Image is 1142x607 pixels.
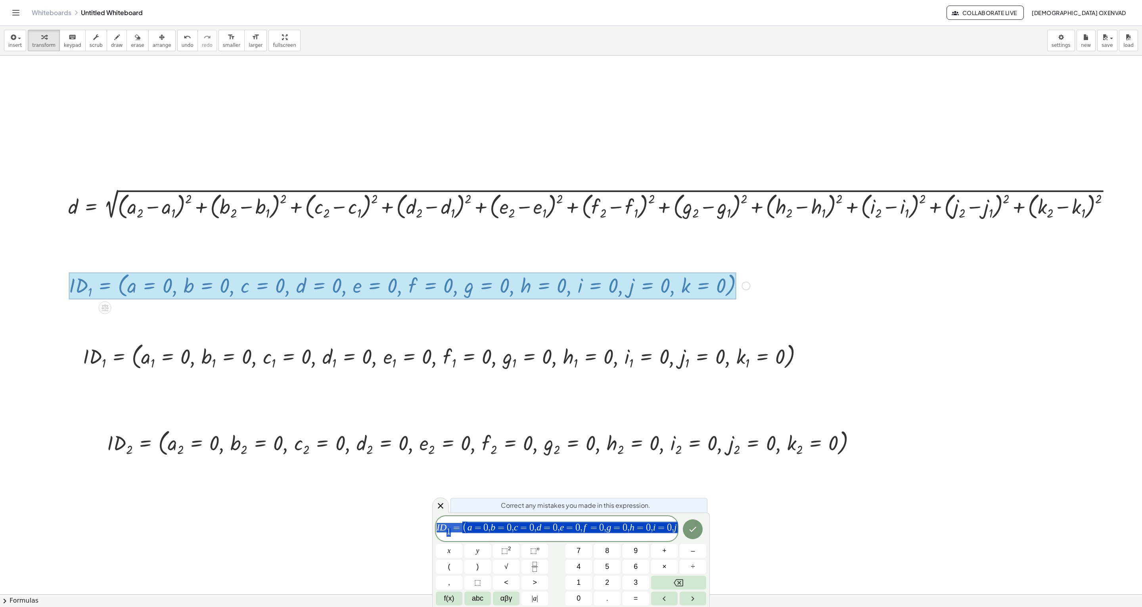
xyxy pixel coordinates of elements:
span: 0 [483,523,488,532]
span: arrange [153,42,171,48]
span: transform [32,42,56,48]
span: undo [182,42,194,48]
span: > [533,577,537,588]
var: e [560,522,564,532]
button: fullscreen [268,30,300,51]
span: 1 [577,577,581,588]
button: scrub [85,30,107,51]
span: 8 [605,546,609,556]
button: format_sizelarger [244,30,267,51]
span: 0 [575,523,580,532]
button: Divide [680,560,706,574]
sup: n [537,546,540,551]
span: erase [131,42,144,48]
span: < [504,577,508,588]
button: 0 [565,592,592,605]
span: + [662,546,667,556]
span: ⬚ [530,547,537,555]
button: x [436,544,462,558]
span: = [495,523,507,532]
span: = [518,523,530,532]
span: , [651,523,653,532]
button: , [436,576,462,590]
span: = [472,523,484,532]
var: D [440,522,446,532]
button: Superscript [521,544,548,558]
button: Collaborate Live [947,6,1023,20]
button: erase [126,30,148,51]
var: c [514,522,518,532]
button: Greek alphabet [493,592,519,605]
button: Left arrow [651,592,678,605]
span: 6 [634,561,638,572]
span: 1 [446,528,451,536]
span: 0 [646,523,651,532]
span: f(x) [444,593,454,604]
button: 5 [594,560,621,574]
span: √ [504,561,508,572]
span: , [534,523,537,532]
span: larger [249,42,263,48]
span: a [532,593,538,604]
button: [DEMOGRAPHIC_DATA] oxenvad [1025,6,1132,20]
span: 0 [577,593,581,604]
span: | [537,594,538,602]
button: undoundo [177,30,198,51]
span: smaller [223,42,240,48]
button: 4 [565,560,592,574]
button: ) [464,560,491,574]
span: 0 [553,523,558,532]
button: Done [683,519,703,539]
span: 3 [634,577,638,588]
span: abc [472,593,483,604]
span: 0 [507,523,512,532]
span: x [448,546,451,556]
button: Plus [651,544,678,558]
span: , [672,523,674,532]
i: redo [203,33,211,42]
button: redoredo [197,30,217,51]
button: Placeholder [464,576,491,590]
button: arrange [148,30,176,51]
span: , [580,523,582,532]
i: format_size [228,33,235,42]
span: fullscreen [273,42,296,48]
button: Fraction [521,560,548,574]
span: × [662,561,667,572]
span: ⬚ [474,577,481,588]
span: 0 [667,523,672,532]
button: insert [4,30,26,51]
span: 7 [577,546,581,556]
var: a [468,522,472,532]
button: 3 [623,576,649,590]
span: , [627,523,630,532]
span: = [564,523,575,532]
button: 7 [565,544,592,558]
span: Correct any mistakes you made in this expression. [501,501,650,510]
button: Times [651,560,678,574]
span: settings [1052,42,1071,48]
var: j [674,522,677,532]
span: ) [477,561,479,572]
span: 2 [605,577,609,588]
button: Equals [623,592,649,605]
span: ⬚ [501,547,508,555]
i: undo [184,33,191,42]
button: 1 [565,576,592,590]
span: = [541,523,553,532]
span: , [512,523,514,532]
span: , [448,577,450,588]
span: | [532,594,533,602]
span: load [1123,42,1134,48]
button: keyboardkeypad [59,30,86,51]
span: ( [448,561,450,572]
span: 5 [605,561,609,572]
span: save [1102,42,1113,48]
span: , [488,523,491,532]
span: = [677,523,688,532]
span: = [451,523,462,532]
button: 2 [594,576,621,590]
span: = [611,523,623,532]
button: ( [436,560,462,574]
button: Toggle navigation [10,6,22,19]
